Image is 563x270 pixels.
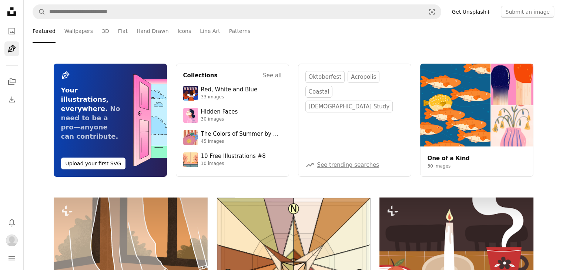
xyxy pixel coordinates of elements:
[4,24,19,38] a: Photos
[183,130,198,145] img: premium_vector-1747348273623-d07fe99fa4ce
[4,92,19,107] a: Download History
[501,6,554,18] button: Submit an image
[229,19,251,43] a: Patterns
[428,155,470,162] a: One of a Kind
[61,105,120,140] span: No need to be a pro—anyone can contribute.
[305,101,393,112] a: [DEMOGRAPHIC_DATA] study
[201,131,282,138] div: The Colors of Summer by Coloro
[64,19,93,43] a: Wallpapers
[305,71,345,83] a: oktoberfest
[348,71,379,83] a: acropolis
[263,71,281,80] a: See all
[317,162,379,168] a: See trending searches
[201,86,258,94] div: Red, White and Blue
[183,108,198,123] img: premium_vector-1748844071474-d954b88adc73
[183,108,282,123] a: Hidden Faces30 images
[200,19,220,43] a: Line Art
[6,234,18,246] img: Avatar of user Dinkar Kumar
[379,252,533,259] a: Candle, coffee, and fruit on a checkered tablecloth.
[178,19,191,43] a: Icons
[137,19,169,43] a: Hand Drawn
[201,153,266,160] div: 10 Free Illustrations #8
[4,251,19,266] button: Menu
[4,4,19,21] a: Home — Unsplash
[201,94,258,100] div: 33 images
[118,19,128,43] a: Flat
[4,74,19,89] a: Collections
[183,86,282,101] a: Red, White and Blue33 images
[183,152,282,167] a: 10 Free Illustrations #810 images
[61,158,126,169] button: Upload your first SVG
[61,86,109,112] span: Your illustrations, everywhere.
[4,215,19,230] button: Notifications
[102,19,109,43] a: 3D
[183,152,198,167] img: vector-1750308744205-56527770eef2
[183,71,218,80] h4: Collections
[423,5,441,19] button: Visual search
[201,161,266,167] div: 10 images
[183,130,282,145] a: The Colors of Summer by Coloro45 images
[447,6,495,18] a: Get Unsplash+
[201,139,282,145] div: 45 images
[33,5,46,19] button: Search Unsplash
[305,86,333,98] a: coastal
[4,233,19,248] button: Profile
[33,4,441,19] form: Find visuals sitewide
[183,86,198,101] img: premium_vector-1717780424626-a1297b9c4208
[201,108,238,116] div: Hidden Faces
[201,117,238,122] div: 30 images
[4,41,19,56] a: Illustrations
